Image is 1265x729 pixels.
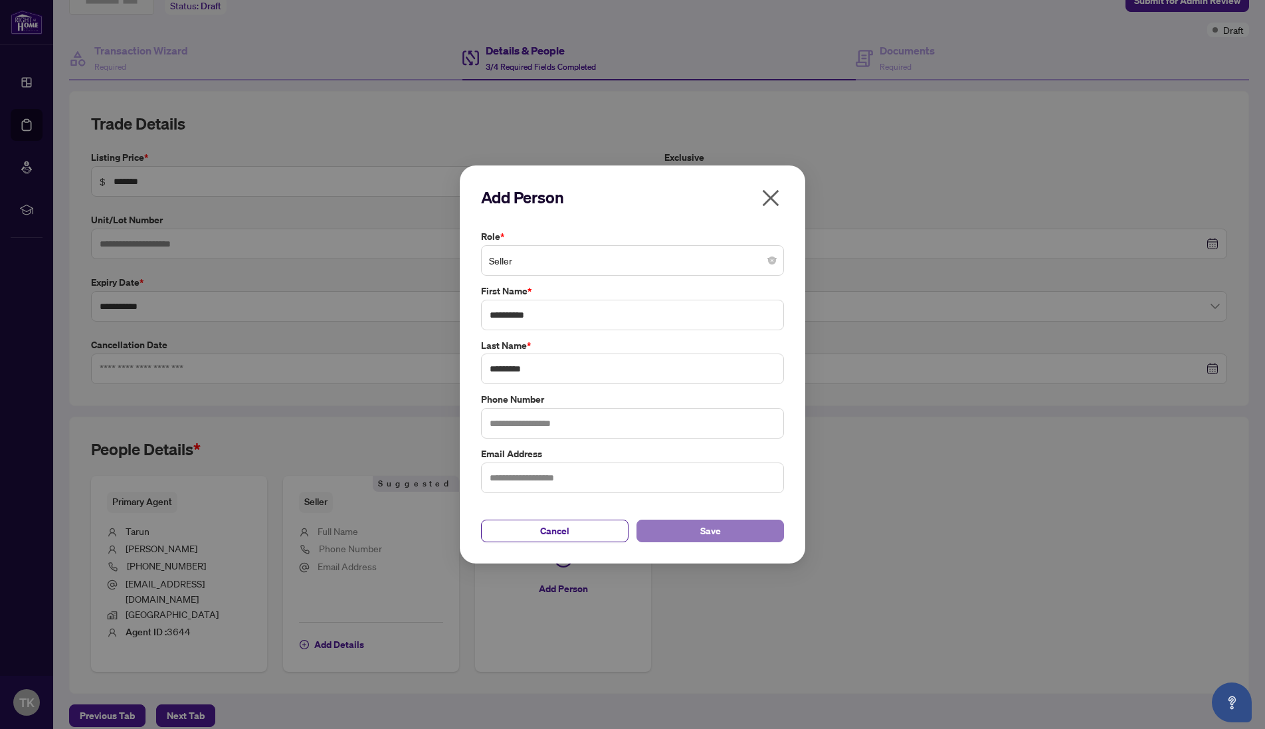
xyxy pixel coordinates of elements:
[481,447,784,461] label: Email Address
[760,187,781,209] span: close
[489,248,776,273] span: Seller
[481,229,784,244] label: Role
[700,520,721,542] span: Save
[481,392,784,407] label: Phone Number
[481,338,784,353] label: Last Name
[540,520,569,542] span: Cancel
[481,284,784,298] label: First Name
[1212,682,1252,722] button: Open asap
[636,520,784,542] button: Save
[481,520,629,542] button: Cancel
[768,257,776,264] span: close-circle
[481,187,784,208] h2: Add Person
